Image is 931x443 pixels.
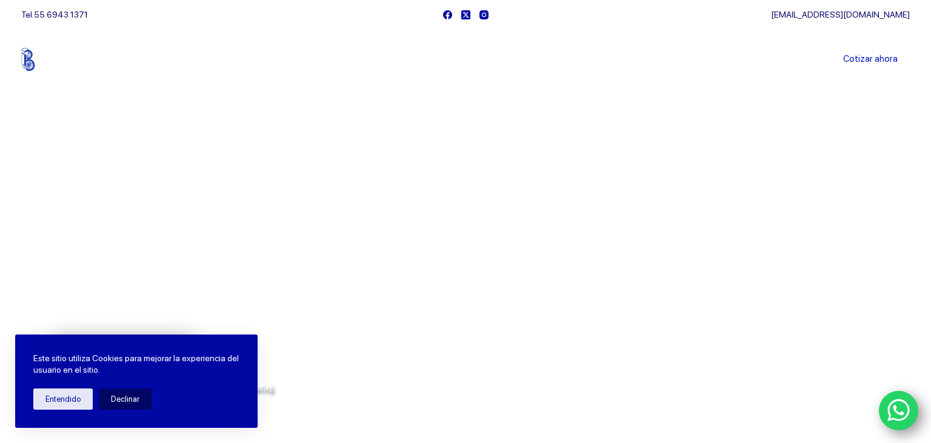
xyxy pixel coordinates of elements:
a: WhatsApp [879,391,919,431]
img: Balerytodo [21,48,97,71]
a: 55 6943 1371 [34,10,88,19]
span: Rodamientos y refacciones industriales [47,303,286,318]
a: Cotizar ahora [831,47,910,72]
button: Entendido [33,388,93,410]
p: Este sitio utiliza Cookies para mejorar la experiencia del usuario en el sitio. [33,353,239,376]
span: Bienvenido a Balerytodo® [47,181,202,196]
a: [EMAIL_ADDRESS][DOMAIN_NAME] [771,10,910,19]
span: Somos los doctores de la industria [47,207,446,290]
nav: Menu Principal [323,29,609,90]
a: Instagram [479,10,489,19]
a: Facebook [443,10,452,19]
button: Declinar [99,388,152,410]
a: X (Twitter) [461,10,470,19]
span: Tel. [21,10,88,19]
